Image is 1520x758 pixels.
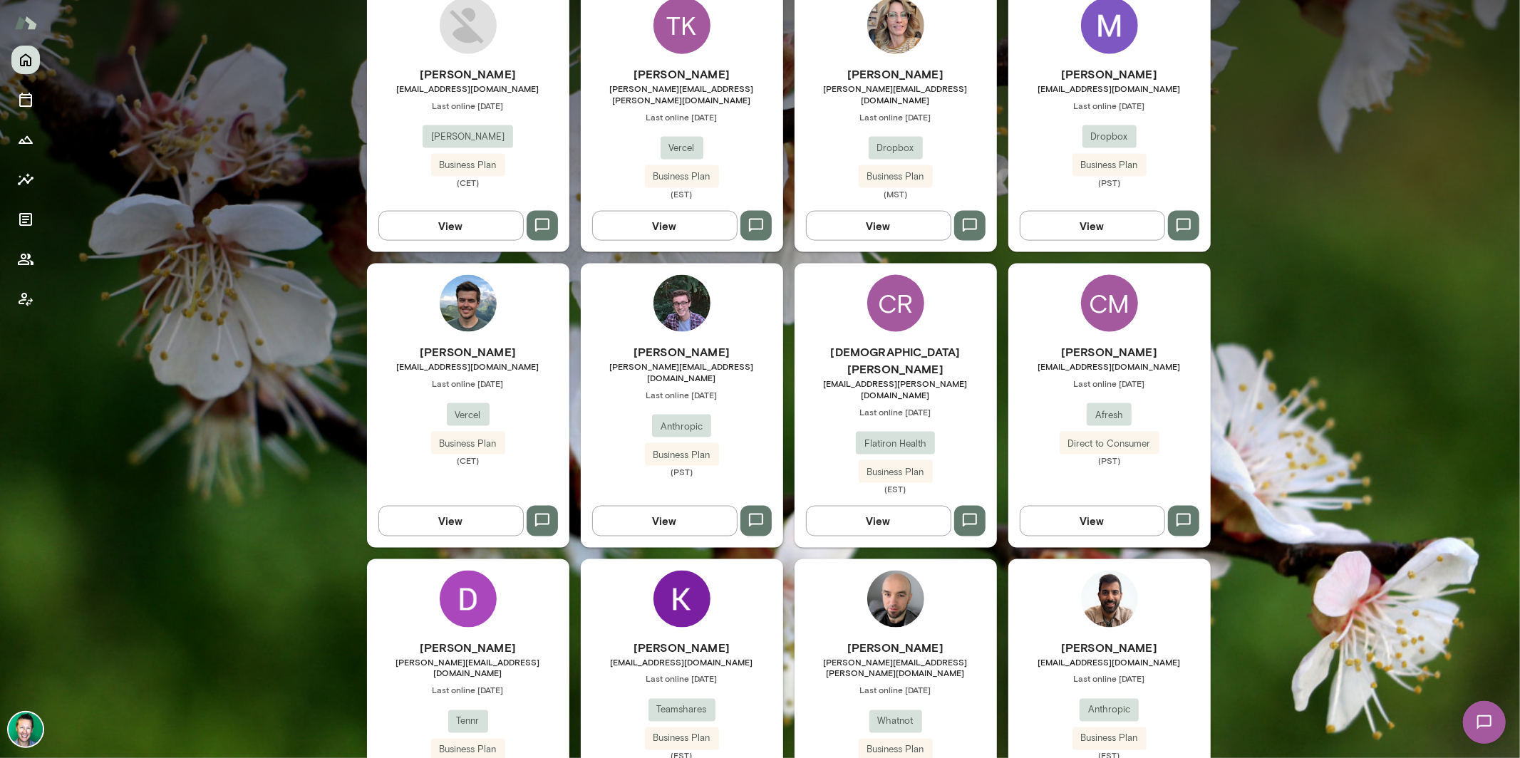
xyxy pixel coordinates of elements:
div: CR [867,275,924,332]
h6: [DEMOGRAPHIC_DATA][PERSON_NAME] [795,343,997,378]
span: [EMAIL_ADDRESS][DOMAIN_NAME] [367,83,569,94]
button: View [378,211,524,241]
span: Afresh [1087,408,1132,422]
span: Whatnot [869,715,922,729]
span: Last online [DATE] [795,111,997,123]
span: Dropbox [1082,130,1137,144]
span: (PST) [1008,455,1211,466]
span: [EMAIL_ADDRESS][DOMAIN_NAME] [367,360,569,372]
h6: [PERSON_NAME] [581,66,783,83]
span: Business Plan [859,170,933,184]
span: Business Plan [645,448,719,462]
span: Business Plan [1072,732,1147,746]
span: Anthropic [1080,703,1139,717]
img: Karol Gil [867,571,924,628]
span: (EST) [795,483,997,494]
h6: [PERSON_NAME] [1008,343,1211,360]
button: Home [11,46,40,74]
img: Daniel Guillen [440,571,497,628]
span: (PST) [581,466,783,477]
span: Business Plan [645,732,719,746]
span: Direct to Consumer [1060,437,1159,451]
span: Last online [DATE] [581,111,783,123]
span: Last online [DATE] [795,406,997,417]
span: Business Plan [431,158,505,172]
h6: [PERSON_NAME] [795,639,997,656]
button: View [378,506,524,536]
span: [PERSON_NAME] [423,130,513,144]
span: Last online [DATE] [795,685,997,696]
span: [PERSON_NAME][EMAIL_ADDRESS][DOMAIN_NAME] [581,360,783,383]
button: Client app [11,285,40,313]
span: Business Plan [1072,158,1147,172]
span: Flatiron Health [856,437,935,451]
img: Mento [14,9,37,36]
button: View [1020,506,1165,536]
span: Last online [DATE] [1008,378,1211,389]
h6: [PERSON_NAME] [367,343,569,360]
button: Insights [11,165,40,194]
button: Growth Plan [11,125,40,154]
span: Last online [DATE] [367,378,569,389]
button: Sessions [11,85,40,114]
span: Last online [DATE] [1008,100,1211,111]
img: Chris Widmaier [440,275,497,332]
span: [EMAIL_ADDRESS][DOMAIN_NAME] [1008,83,1211,94]
span: Anthropic [652,420,711,434]
button: View [592,211,738,241]
span: Vercel [447,408,490,422]
img: Brian Lawrence [9,712,43,747]
button: View [592,506,738,536]
span: Vercel [661,141,703,155]
span: Last online [DATE] [581,389,783,400]
span: [PERSON_NAME][EMAIL_ADDRESS][DOMAIN_NAME] [367,656,569,679]
span: Last online [DATE] [581,673,783,685]
h6: [PERSON_NAME] [795,66,997,83]
span: Teamshares [648,703,715,717]
h6: [PERSON_NAME] [581,639,783,656]
span: Last online [DATE] [367,100,569,111]
span: (CET) [367,455,569,466]
button: View [806,506,951,536]
span: Business Plan [859,743,933,757]
span: [PERSON_NAME][EMAIL_ADDRESS][DOMAIN_NAME] [795,83,997,105]
button: Members [11,245,40,274]
span: [PERSON_NAME][EMAIL_ADDRESS][PERSON_NAME][DOMAIN_NAME] [795,656,997,679]
span: [EMAIL_ADDRESS][PERSON_NAME][DOMAIN_NAME] [795,378,997,400]
h6: [PERSON_NAME] [1008,66,1211,83]
span: (CET) [367,177,569,188]
span: (PST) [1008,177,1211,188]
img: Vineet Shah [1081,571,1138,628]
span: Business Plan [431,743,505,757]
span: (MST) [795,188,997,199]
button: Documents [11,205,40,234]
div: CM [1081,275,1138,332]
span: Dropbox [869,141,923,155]
img: Kristina Nazmutdinova [653,571,710,628]
button: View [1020,211,1165,241]
h6: [PERSON_NAME] [367,639,569,656]
span: Tennr [448,715,488,729]
span: Business Plan [645,170,719,184]
h6: [PERSON_NAME] [367,66,569,83]
h6: [PERSON_NAME] [1008,639,1211,656]
span: Business Plan [859,465,933,479]
span: [PERSON_NAME][EMAIL_ADDRESS][PERSON_NAME][DOMAIN_NAME] [581,83,783,105]
span: (EST) [581,188,783,199]
span: Last online [DATE] [367,685,569,696]
h6: [PERSON_NAME] [581,343,783,360]
span: Business Plan [431,437,505,451]
button: View [806,211,951,241]
span: Last online [DATE] [1008,673,1211,685]
span: [EMAIL_ADDRESS][DOMAIN_NAME] [1008,656,1211,668]
span: [EMAIL_ADDRESS][DOMAIN_NAME] [1008,360,1211,372]
img: Joe Benton [653,275,710,332]
span: [EMAIL_ADDRESS][DOMAIN_NAME] [581,656,783,668]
